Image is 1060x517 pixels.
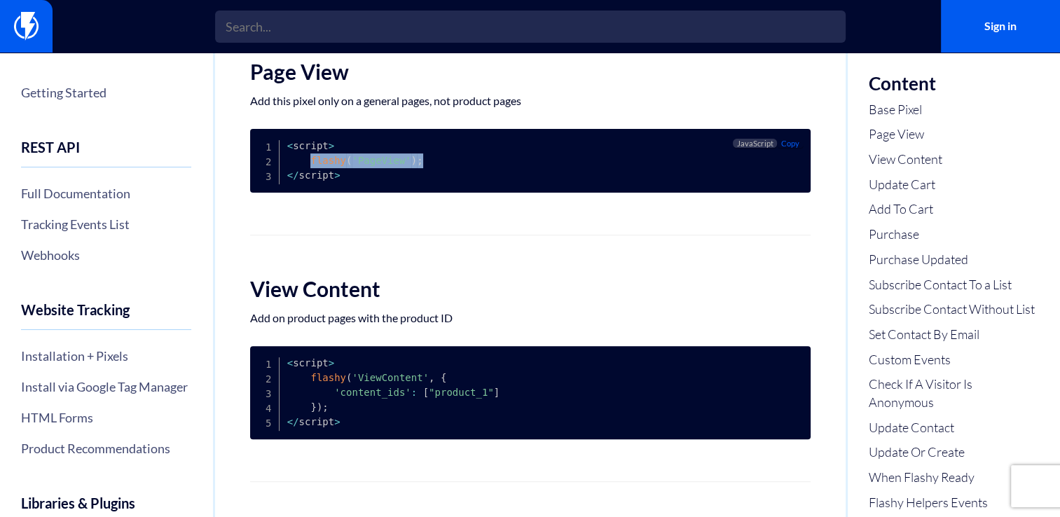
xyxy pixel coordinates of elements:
span: / [293,170,298,181]
span: 'PageView' [352,155,411,166]
h3: Content [869,74,1039,94]
span: < [287,170,293,181]
a: Flashy Helpers Events [869,494,1039,512]
span: ( [346,372,352,383]
a: HTML Forms [21,406,191,429]
button: Copy [777,139,803,148]
p: Add on product pages with the product ID [250,311,811,325]
a: Check If A Visitor Is Anonymous [869,375,1039,411]
h4: Website Tracking [21,302,191,330]
span: JavaScript [733,139,777,148]
span: ) [411,155,417,166]
a: Tracking Events List [21,212,191,236]
code: script script [287,140,423,181]
a: When Flashy Ready [869,469,1039,487]
span: flashy [310,155,346,166]
a: Update Cart [869,176,1039,194]
span: > [329,140,334,151]
span: / [293,416,298,427]
a: Update Contact [869,419,1039,437]
span: Copy [781,139,799,148]
span: ; [417,155,422,166]
input: Search... [215,11,846,43]
p: Add this pixel only on a general pages, not product pages [250,94,811,108]
span: < [287,357,293,368]
span: : [411,387,417,398]
a: Product Recommendations [21,436,191,460]
h2: Page View [250,60,811,83]
span: } [310,401,316,413]
span: > [334,416,340,427]
span: ; [322,401,328,413]
a: Purchase [869,226,1039,244]
a: Subscribe Contact To a List [869,276,1039,294]
span: < [287,140,293,151]
code: script script [287,357,500,427]
a: View Content [869,151,1039,169]
a: Page View [869,125,1039,144]
span: ] [494,387,500,398]
span: > [329,357,334,368]
a: Purchase Updated [869,251,1039,269]
span: , [429,372,434,383]
span: < [287,416,293,427]
span: > [334,170,340,181]
a: Installation + Pixels [21,344,191,368]
span: ) [317,401,322,413]
a: Add To Cart [869,200,1039,219]
span: "product_1" [429,387,494,398]
a: Custom Events [869,351,1039,369]
span: flashy [310,372,346,383]
h2: View Content [250,277,811,301]
a: Base Pixel [869,101,1039,119]
a: Webhooks [21,243,191,267]
a: Getting Started [21,81,191,104]
a: Install via Google Tag Manager [21,375,191,399]
span: [ [423,387,429,398]
a: Set Contact By Email [869,326,1039,344]
span: 'ViewContent' [352,372,429,383]
span: { [441,372,446,383]
span: ( [346,155,352,166]
a: Subscribe Contact Without List [869,301,1039,319]
h4: REST API [21,139,191,167]
a: Full Documentation [21,181,191,205]
span: 'content_ids' [334,387,411,398]
a: Update Or Create [869,443,1039,462]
